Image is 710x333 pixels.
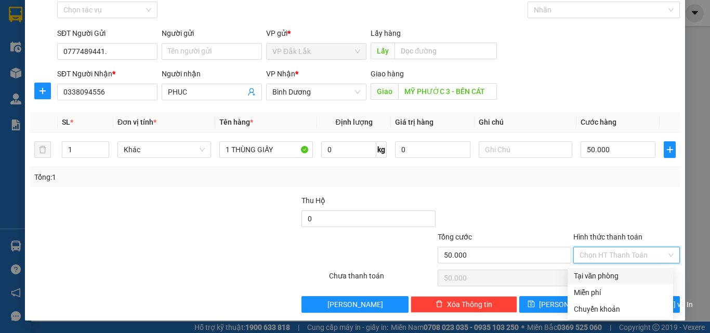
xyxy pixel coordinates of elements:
div: Miễn phí [574,287,667,298]
input: Dọc đường [398,83,497,100]
span: Tên hàng [219,118,253,126]
span: user-add [247,88,256,96]
span: Lấy hàng [371,29,401,37]
label: Hình thức thanh toán [573,233,642,241]
input: VD: Bàn, Ghế [219,141,313,158]
span: delete [436,300,443,309]
span: [PERSON_NAME] [327,299,383,310]
span: plus [664,145,675,154]
div: Tại văn phòng [574,270,667,282]
button: printer[PERSON_NAME] và In [600,296,680,313]
span: Khác [124,142,205,157]
span: [PERSON_NAME] [539,299,595,310]
button: delete [34,141,51,158]
button: [PERSON_NAME] [301,296,408,313]
span: save [528,300,535,309]
div: Tổng: 1 [34,171,275,183]
th: Ghi chú [475,112,576,132]
span: Tổng cước [438,233,472,241]
span: Thu Hộ [301,196,325,205]
span: Định lượng [335,118,372,126]
div: SĐT Người Gửi [57,28,157,39]
div: SĐT Người Nhận [57,68,157,79]
span: Giá trị hàng [395,118,433,126]
div: Người nhận [162,68,262,79]
span: Lấy [371,43,395,59]
span: VP Nhận [266,70,295,78]
span: Giao [371,83,398,100]
span: Bình Dương [272,84,360,100]
button: deleteXóa Thông tin [411,296,517,313]
button: plus [34,83,51,99]
span: Đơn vị tính [117,118,156,126]
span: Xóa Thông tin [447,299,492,310]
div: Chuyển khoản [574,303,667,315]
span: SL [62,118,70,126]
span: kg [376,141,387,158]
input: Ghi Chú [479,141,572,158]
span: plus [35,87,50,95]
div: Chưa thanh toán [328,270,437,288]
span: Giao hàng [371,70,404,78]
input: 0 [395,141,470,158]
span: Cước hàng [581,118,616,126]
div: VP gửi [266,28,366,39]
button: plus [664,141,676,158]
div: Người gửi [162,28,262,39]
span: VP Đắk Lắk [272,44,360,59]
button: save[PERSON_NAME] [519,296,599,313]
input: Dọc đường [395,43,497,59]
